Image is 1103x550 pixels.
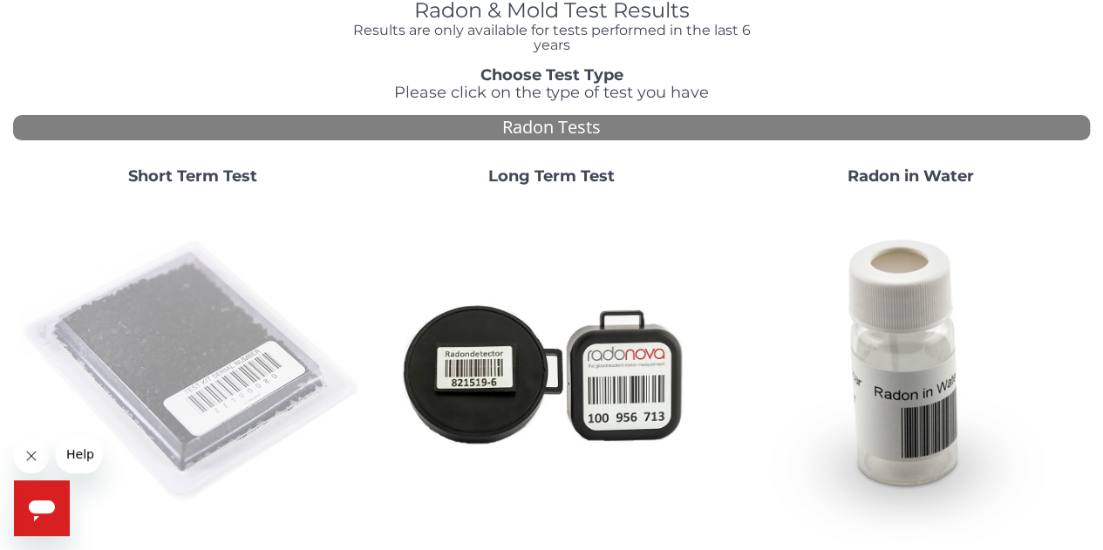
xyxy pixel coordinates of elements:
[848,166,974,186] strong: Radon in Water
[14,438,49,473] iframe: Close message
[337,23,767,53] h4: Results are only available for tests performed in the last 6 years
[128,166,257,186] strong: Short Term Test
[14,480,70,536] iframe: Button to launch messaging window
[20,200,365,545] img: ShortTerm.jpg
[480,65,623,85] strong: Choose Test Type
[13,115,1090,140] div: Radon Tests
[488,166,615,186] strong: Long Term Test
[738,200,1083,545] img: RadoninWater.jpg
[379,200,725,545] img: Radtrak2vsRadtrak3.jpg
[394,83,709,102] span: Please click on the type of test you have
[56,435,102,473] iframe: Message from company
